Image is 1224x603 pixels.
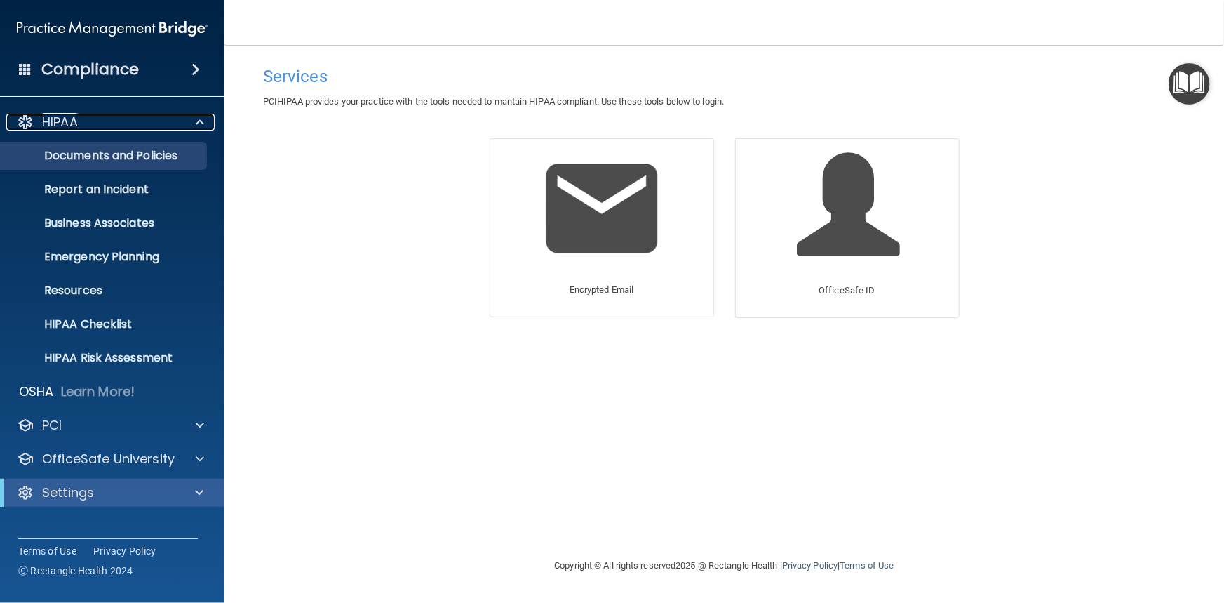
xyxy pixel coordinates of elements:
p: Resources [9,284,201,298]
div: Copyright © All rights reserved 2025 @ Rectangle Health | | [469,543,981,588]
p: Encrypted Email [570,281,634,298]
p: OSHA [19,383,54,400]
p: Learn More! [61,383,135,400]
a: Privacy Policy [93,544,156,558]
a: Terms of Use [840,560,894,571]
p: Business Associates [9,216,201,230]
p: PCI [42,417,62,434]
a: Settings [17,484,203,501]
h4: Compliance [41,60,139,79]
img: PMB logo [17,15,208,43]
p: OfficeSafe University [42,451,175,468]
a: Encrypted Email Encrypted Email [490,138,714,317]
p: Emergency Planning [9,250,201,264]
img: Encrypted Email [535,142,668,275]
a: OfficeSafe University [17,451,204,468]
a: PCI [17,417,204,434]
a: OfficeSafe ID [735,138,960,317]
p: Report an Incident [9,183,201,197]
h4: Services [263,67,1185,86]
a: HIPAA [17,114,204,131]
a: Privacy Policy [782,560,838,571]
span: Ⓒ Rectangle Health 2024 [18,564,133,578]
p: Documents and Policies [9,149,201,163]
p: Settings [42,484,94,501]
button: Open Resource Center [1169,63,1210,105]
a: Terms of Use [18,544,76,558]
span: PCIHIPAA provides your practice with the tools needed to mantain HIPAA compliant. Use these tools... [263,96,724,107]
p: HIPAA [42,114,78,131]
p: OfficeSafe ID [819,282,875,299]
p: HIPAA Risk Assessment [9,351,201,365]
p: HIPAA Checklist [9,317,201,331]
